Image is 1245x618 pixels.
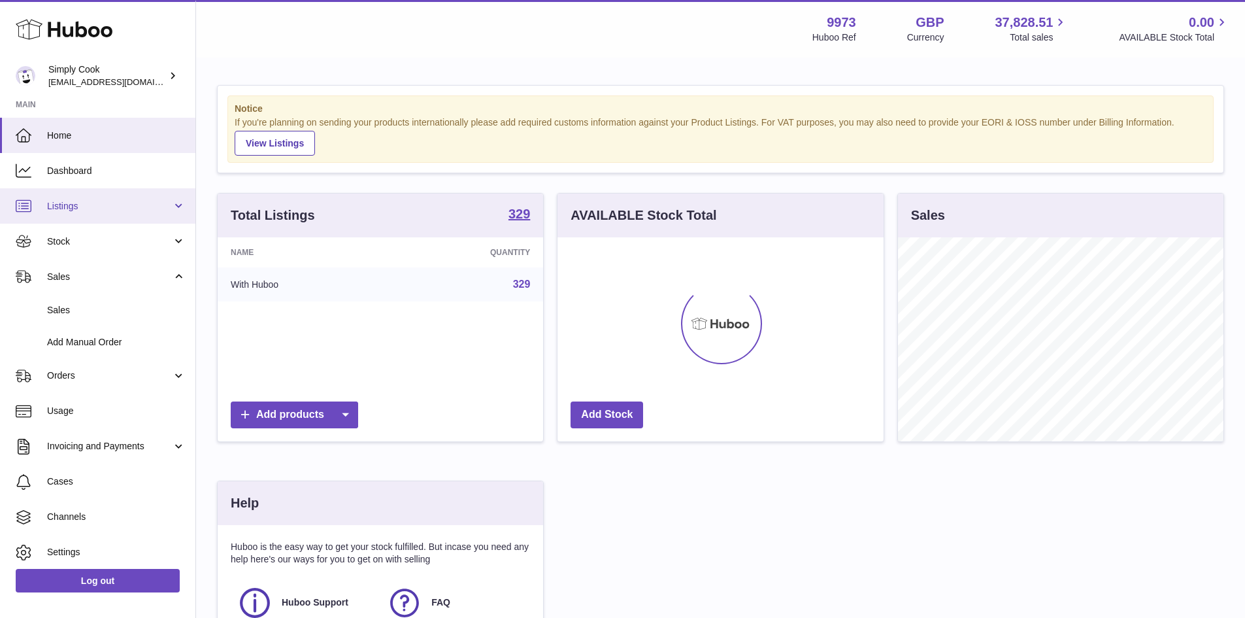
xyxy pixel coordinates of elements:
[911,207,945,224] h3: Sales
[1119,31,1229,44] span: AVAILABLE Stock Total
[48,77,192,87] span: [EMAIL_ADDRESS][DOMAIN_NAME]
[571,402,643,428] a: Add Stock
[231,541,530,566] p: Huboo is the easy way to get your stock fulfilled. But incase you need any help here's our ways f...
[907,31,944,44] div: Currency
[231,494,259,512] h3: Help
[235,116,1206,156] div: If you're planning on sending your products internationally please add required customs informati...
[235,103,1206,115] strong: Notice
[47,475,186,488] span: Cases
[513,279,531,290] a: 329
[16,66,35,86] img: internalAdmin-9973@internal.huboo.com
[431,596,450,609] span: FAQ
[231,402,358,428] a: Add products
[16,569,180,592] a: Log out
[47,271,172,283] span: Sales
[1010,31,1068,44] span: Total sales
[47,304,186,317] span: Sales
[916,14,944,31] strong: GBP
[47,546,186,558] span: Settings
[218,267,390,301] td: With Huboo
[218,237,390,267] th: Name
[390,237,543,267] th: Quantity
[1189,14,1214,31] span: 0.00
[571,207,716,224] h3: AVAILABLE Stock Total
[827,14,856,31] strong: 9973
[812,31,856,44] div: Huboo Ref
[47,511,186,523] span: Channels
[47,336,186,349] span: Add Manual Order
[47,235,172,248] span: Stock
[47,200,172,213] span: Listings
[231,207,315,224] h3: Total Listings
[47,440,172,453] span: Invoicing and Payments
[508,207,530,223] a: 329
[47,405,186,417] span: Usage
[1119,14,1229,44] a: 0.00 AVAILABLE Stock Total
[995,14,1068,44] a: 37,828.51 Total sales
[47,129,186,142] span: Home
[508,207,530,220] strong: 329
[47,165,186,177] span: Dashboard
[48,63,166,88] div: Simply Cook
[235,131,315,156] a: View Listings
[47,369,172,382] span: Orders
[282,596,348,609] span: Huboo Support
[995,14,1053,31] span: 37,828.51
